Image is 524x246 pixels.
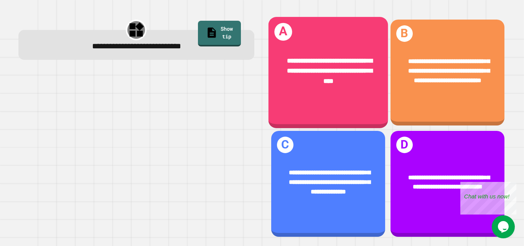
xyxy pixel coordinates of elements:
a: Show tip [198,21,241,46]
iframe: chat widget [460,182,516,215]
h1: A [274,23,292,41]
iframe: chat widget [492,215,516,238]
h1: D [396,137,413,154]
h1: B [396,25,413,42]
h1: C [277,137,294,154]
